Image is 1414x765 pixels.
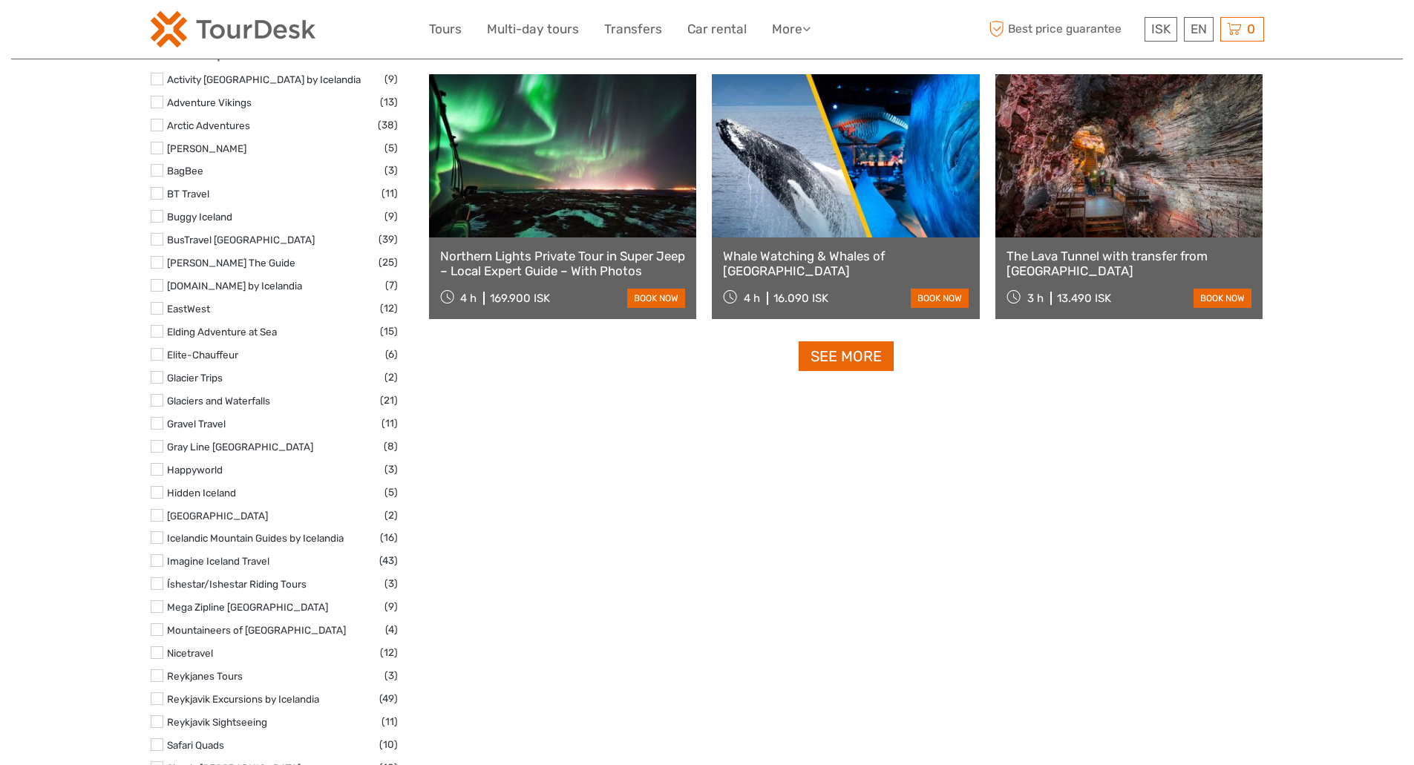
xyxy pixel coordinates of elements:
a: Gray Line [GEOGRAPHIC_DATA] [167,441,313,453]
a: Nicetravel [167,647,213,659]
img: 120-15d4194f-c635-41b9-a512-a3cb382bfb57_logo_small.png [151,11,315,47]
span: (11) [382,415,398,432]
a: EastWest [167,303,210,315]
a: [DOMAIN_NAME] by Icelandia [167,280,302,292]
span: (8) [384,438,398,455]
a: [GEOGRAPHIC_DATA] [167,510,268,522]
a: Imagine Iceland Travel [167,555,269,567]
a: Arctic Adventures [167,119,250,131]
a: Reykjavik Excursions by Icelandia [167,693,319,705]
a: BT Travel [167,188,209,200]
span: (11) [382,713,398,730]
a: Glaciers and Waterfalls [167,395,270,407]
span: 3 h [1027,292,1044,305]
a: Reykjanes Tours [167,670,243,682]
div: 16.090 ISK [773,292,828,305]
a: Northern Lights Private Tour in Super Jeep – Local Expert Guide – With Photos [440,249,686,279]
span: (12) [380,644,398,661]
a: Buggy Iceland [167,211,232,223]
p: We're away right now. Please check back later! [21,26,168,38]
span: (12) [380,300,398,317]
a: Mountaineers of [GEOGRAPHIC_DATA] [167,624,346,636]
div: EN [1184,17,1214,42]
a: Happyworld [167,464,223,476]
span: (43) [379,552,398,569]
a: Íshestar/Ishestar Riding Tours [167,578,307,590]
span: (9) [384,208,398,225]
a: Adventure Vikings [167,96,252,108]
a: Mega Zipline [GEOGRAPHIC_DATA] [167,601,328,613]
span: ISK [1151,22,1171,36]
span: (49) [379,690,398,707]
span: (6) [385,346,398,363]
a: book now [911,289,969,308]
a: Icelandic Mountain Guides by Icelandia [167,532,344,544]
span: 4 h [460,292,477,305]
span: (10) [379,736,398,753]
a: Tours [429,19,462,40]
span: (3) [384,461,398,478]
span: (4) [385,621,398,638]
a: Safari Quads [167,739,224,751]
span: (3) [384,575,398,592]
a: See more [799,341,894,372]
span: (15) [380,323,398,340]
span: (5) [384,484,398,501]
div: 169.900 ISK [490,292,550,305]
div: 13.490 ISK [1057,292,1111,305]
a: Whale Watching & Whales of [GEOGRAPHIC_DATA] [723,249,969,279]
a: Reykjavik Sightseeing [167,716,267,728]
span: (11) [382,185,398,202]
span: (2) [384,507,398,524]
a: [PERSON_NAME] [167,142,246,154]
span: (2) [384,369,398,386]
a: Elite-Chauffeur [167,349,238,361]
span: (39) [379,231,398,248]
a: Gravel Travel [167,418,226,430]
a: [PERSON_NAME] The Guide [167,257,295,269]
span: (3) [384,162,398,179]
span: 0 [1245,22,1257,36]
span: (13) [380,93,398,111]
button: Open LiveChat chat widget [171,23,189,41]
span: Best price guarantee [986,17,1141,42]
a: More [772,19,811,40]
span: (25) [379,254,398,271]
a: Transfers [604,19,662,40]
a: Activity [GEOGRAPHIC_DATA] by Icelandia [167,73,361,85]
span: (3) [384,667,398,684]
a: BusTravel [GEOGRAPHIC_DATA] [167,234,315,246]
span: (38) [378,116,398,134]
a: Multi-day tours [487,19,579,40]
a: BagBee [167,165,203,177]
span: (9) [384,598,398,615]
span: (7) [385,277,398,294]
a: book now [1194,289,1251,308]
a: Car rental [687,19,747,40]
a: Elding Adventure at Sea [167,326,277,338]
a: Glacier Trips [167,372,223,384]
span: (9) [384,70,398,88]
a: Hidden Iceland [167,487,236,499]
span: (16) [380,529,398,546]
a: The Lava Tunnel with transfer from [GEOGRAPHIC_DATA] [1007,249,1252,279]
a: book now [627,289,685,308]
span: 4 h [744,292,760,305]
span: (5) [384,139,398,157]
span: (21) [380,392,398,409]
